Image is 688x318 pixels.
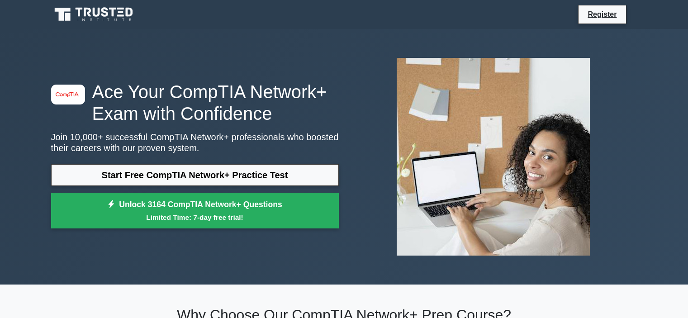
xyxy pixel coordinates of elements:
[51,164,339,186] a: Start Free CompTIA Network+ Practice Test
[51,132,339,153] p: Join 10,000+ successful CompTIA Network+ professionals who boosted their careers with our proven ...
[62,212,327,223] small: Limited Time: 7-day free trial!
[51,81,339,124] h1: Ace Your CompTIA Network+ Exam with Confidence
[51,193,339,229] a: Unlock 3164 CompTIA Network+ QuestionsLimited Time: 7-day free trial!
[582,9,622,20] a: Register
